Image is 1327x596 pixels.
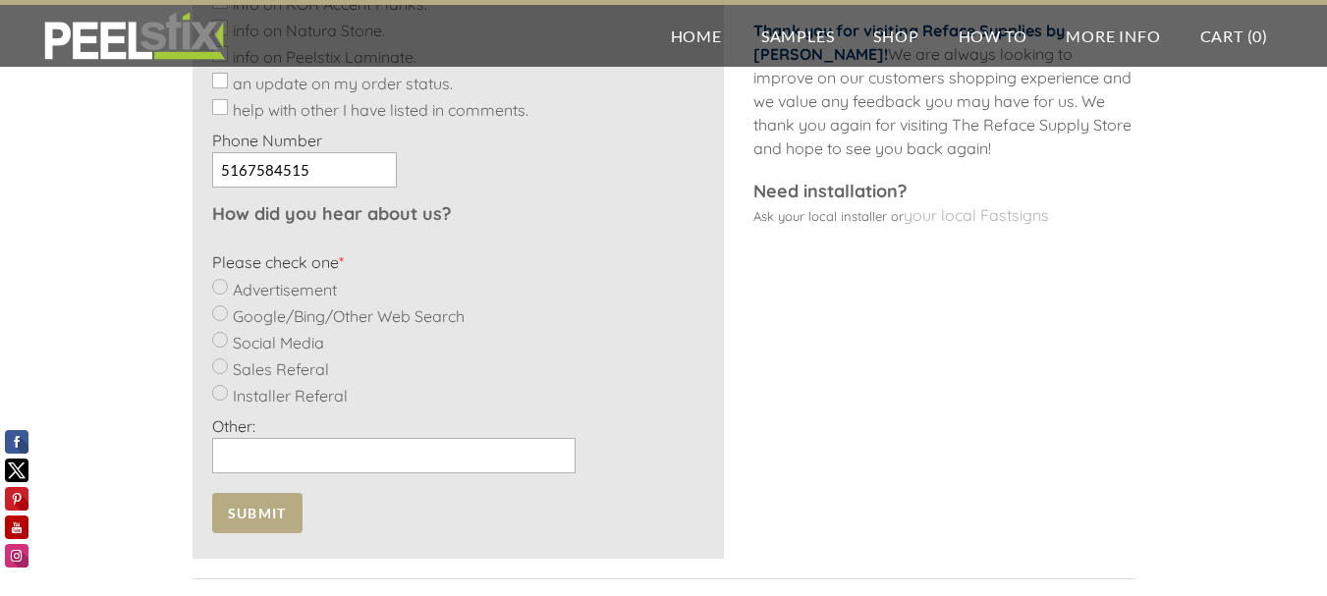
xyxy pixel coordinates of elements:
[753,180,1135,271] div: ​
[904,205,1049,225] a: your local Fastsigns
[753,44,1132,158] font: We are always looking to improve on our customers shopping experience and we value any feedback y...
[212,493,303,533] span: Submit
[939,5,1047,67] a: How To
[233,280,337,299] label: Advertisement
[233,359,329,379] label: Sales Referal
[753,180,907,202] font: Need installation?
[212,131,322,150] label: Phone Number
[651,5,742,67] a: Home
[854,5,938,67] a: Shop
[1046,5,1180,67] a: More Info
[1181,5,1288,67] a: Cart (0)
[212,252,344,272] label: Please check one
[233,100,528,120] label: help with other I have listed in comments.
[212,416,255,436] label: Other:
[233,386,348,406] label: Installer Referal
[233,74,453,93] label: an update on my order status.
[1252,27,1262,45] span: 0
[233,306,465,326] label: Google/Bing/Other Web Search
[233,333,324,352] label: Social Media
[742,5,855,67] a: Samples
[212,202,451,225] strong: How did you hear about us?
[39,12,229,61] img: REFACE SUPPLIES
[753,208,904,224] font: Ask your local installer or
